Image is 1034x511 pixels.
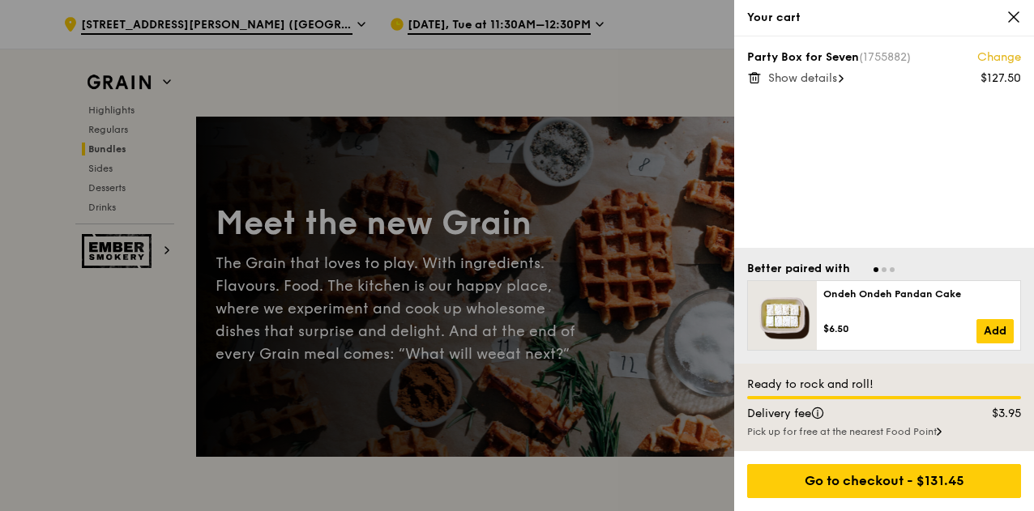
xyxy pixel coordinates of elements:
[981,70,1021,87] div: $127.50
[823,287,1014,300] div: Ondeh Ondeh Pandan Cake
[747,464,1021,498] div: Go to checkout - $131.45
[737,406,958,422] div: Delivery fee
[882,267,887,272] span: Go to slide 2
[747,10,1021,26] div: Your cart
[874,267,878,272] span: Go to slide 1
[977,49,1021,66] a: Change
[958,406,1032,422] div: $3.95
[890,267,895,272] span: Go to slide 3
[976,319,1014,343] a: Add
[747,261,850,277] div: Better paired with
[768,71,837,85] span: Show details
[747,377,1021,393] div: Ready to rock and roll!
[859,50,911,64] span: (1755882)
[747,425,1021,438] div: Pick up for free at the nearest Food Point
[747,49,1021,66] div: Party Box for Seven
[823,322,976,335] div: $6.50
